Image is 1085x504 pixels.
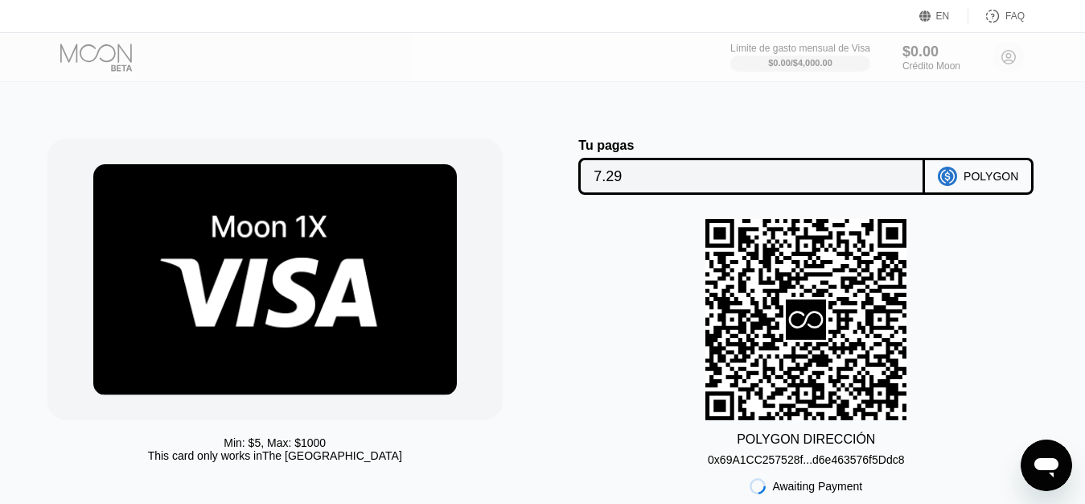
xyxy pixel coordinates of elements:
div: Min: $ 5 , Max: $ 1000 [224,436,326,449]
div: Límite de gasto mensual de Visa [730,43,870,54]
div: 0x69A1CC257528f...d6e463576f5Ddc8 [708,447,904,466]
iframe: Botón para iniciar la ventana de mensajería [1021,440,1072,491]
div: 0x69A1CC257528f...d6e463576f5Ddc8 [708,453,904,466]
div: Tu pagasPOLYGON [559,138,1054,195]
div: EN [919,8,968,24]
div: POLYGON DIRECCIÓN [737,432,875,447]
div: POLYGON [964,170,1018,183]
div: Límite de gasto mensual de Visa$0.00/$4,000.00 [730,43,870,72]
div: FAQ [1005,10,1025,22]
div: Awaiting Payment [772,480,862,493]
div: $0.00 / $4,000.00 [768,58,832,68]
div: FAQ [968,8,1025,24]
div: This card only works in The [GEOGRAPHIC_DATA] [148,449,402,462]
div: EN [936,10,950,22]
div: Tu pagas [578,138,925,153]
